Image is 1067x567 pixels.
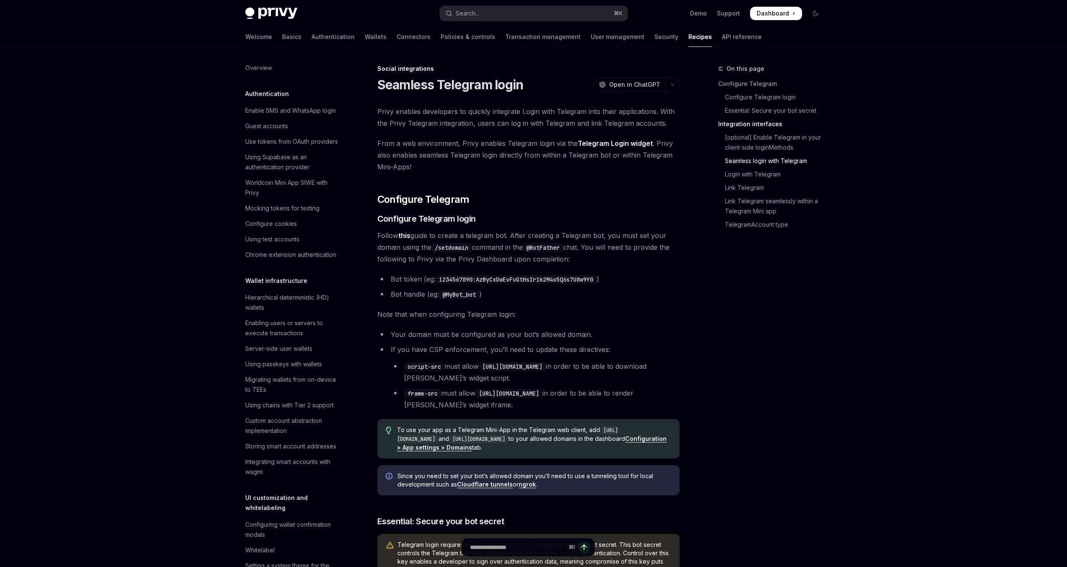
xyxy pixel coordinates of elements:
[239,216,346,231] a: Configure cookies
[690,9,707,18] a: Demo
[688,27,712,47] a: Recipes
[757,9,789,18] span: Dashboard
[397,27,431,47] a: Connectors
[377,193,470,206] span: Configure Telegram
[718,104,829,117] a: Essential: Secure your bot secret
[614,10,623,17] span: ⌘ K
[239,60,346,75] a: Overview
[365,27,387,47] a: Wallets
[239,372,346,397] a: Migrating wallets from on-device to TEEs
[377,273,680,285] li: Bot token (eg: )
[391,360,680,384] li: must allow in order to be able to download [PERSON_NAME]’s widget script.
[377,137,680,173] span: From a web environment, Privy enables Telegram login via the . Privy also enables seamless Telegr...
[722,27,762,47] a: API reference
[239,150,346,175] a: Using Supabase as an authentication provider
[377,344,680,411] li: If you have CSP enforcement, you’ll need to update these directives:
[245,344,312,354] div: Server-side user wallets
[718,168,829,181] a: Login with Telegram
[436,275,597,284] code: 1234567890:AzByCxDwEvFuGtHsIr1k2M4o5Q6s7U8w9Y0
[718,194,829,218] a: Link Telegram seamlessly within a Telegram Mini app
[245,493,346,513] h5: UI customization and whitelabeling
[282,27,301,47] a: Basics
[404,389,441,398] code: frame-src
[239,290,346,315] a: Hierarchical deterministic (HD) wallets
[391,387,680,411] li: must allow in order to be able to render [PERSON_NAME]’s widget iframe.
[312,27,355,47] a: Authentication
[239,357,346,372] a: Using passkeys with wallets
[377,213,476,225] span: Configure Telegram login
[449,435,509,443] code: [URL][DOMAIN_NAME]
[654,27,678,47] a: Security
[397,426,618,443] code: [URL][DOMAIN_NAME]
[479,362,546,371] code: [URL][DOMAIN_NAME]
[239,543,346,558] a: Whitelabel
[245,63,272,73] div: Overview
[245,276,307,286] h5: Wallet infrastructure
[239,316,346,341] a: Enabling users or servers to execute transactions
[398,231,410,240] a: this
[239,454,346,479] a: Integrating smart accounts with wagmi
[245,178,341,198] div: Worldcoin Mini App SIWE with Privy
[245,441,336,451] div: Storing smart account addresses
[245,293,341,313] div: Hierarchical deterministic (HD) wallets
[397,472,671,489] span: Since you need to set your bot’s allowed domain you’ll need to use a tunneling tool for local dev...
[386,427,392,434] svg: Tip
[609,80,660,89] span: Open in ChatGPT
[245,416,341,436] div: Custom account abstraction implementation
[431,243,472,252] code: /setdomain
[377,106,680,129] span: Privy enables developers to quickly integrate Login with Telegram into their applications. With t...
[377,288,680,300] li: Bot handle (eg: )
[718,218,829,231] a: TelegramAccount type
[245,375,341,395] div: Migrating wallets from on-device to TEEs
[718,131,829,154] a: [optional] Enable Telegram in your client-side loginMethods
[239,247,346,262] a: Chrome extension authentication
[239,413,346,438] a: Custom account abstraction implementation
[475,389,543,398] code: [URL][DOMAIN_NAME]
[239,341,346,356] a: Server-side user wallets
[457,481,513,488] a: Cloudflare tunnels
[718,117,829,131] a: Integration interfaces
[717,9,740,18] a: Support
[245,359,322,369] div: Using passkeys with wallets
[377,77,524,92] h1: Seamless Telegram login
[440,6,628,21] button: Open search
[456,8,479,18] div: Search...
[727,64,764,74] span: On this page
[245,203,319,213] div: Mocking tokens for testing
[239,201,346,216] a: Mocking tokens for testing
[377,329,680,340] li: Your domain must be configured as your bot’s allowed domain.
[505,27,581,47] a: Transaction management
[239,439,346,454] a: Storing smart account addresses
[594,78,665,92] button: Open in ChatGPT
[245,400,334,410] div: Using chains with Tier 2 support
[377,308,680,320] span: Note that when configuring Telegram login:
[245,27,272,47] a: Welcome
[718,154,829,168] a: Seamless login with Telegram
[239,232,346,247] a: Using test accounts
[239,134,346,149] a: Use tokens from OAuth providers
[377,515,504,527] span: Essential: Secure your bot secret
[809,7,822,20] button: Toggle dark mode
[245,152,341,172] div: Using Supabase as an authentication provider
[245,234,299,244] div: Using test accounts
[245,121,288,131] div: Guest accounts
[397,426,671,452] span: To use your app as a Telegram Mini-App in the Telegram web client, add and to your allowed domain...
[718,91,829,104] a: Configure Telegram login
[591,27,644,47] a: User management
[245,250,336,260] div: Chrome extension authentication
[245,545,275,555] div: Whitelabel
[718,181,829,194] a: Link Telegram
[245,318,341,338] div: Enabling users or servers to execute transactions
[239,103,346,118] a: Enable SMS and WhatsApp login
[245,8,297,19] img: dark logo
[377,230,680,265] span: Follow guide to create a telegram bot. After creating a Telegram bot, you must set your domain us...
[377,65,680,73] div: Social integrations
[718,77,829,91] a: Configure Telegram
[578,139,653,148] a: Telegram Login widget
[523,243,563,252] code: @BotFather
[404,362,444,371] code: script-src
[245,89,289,99] h5: Authentication
[750,7,802,20] a: Dashboard
[245,219,297,229] div: Configure cookies
[239,175,346,200] a: Worldcoin Mini App SIWE with Privy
